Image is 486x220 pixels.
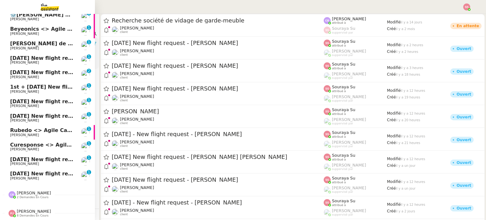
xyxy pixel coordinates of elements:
[87,25,91,30] nz-badge-sup: 1
[10,118,39,123] span: [PERSON_NAME]
[120,94,154,99] span: [PERSON_NAME]
[401,21,422,24] span: il y a 14 jours
[396,141,420,145] span: il y a 21 heures
[324,26,387,34] app-user-label: suppervisé par
[324,72,331,79] img: users%2FoFdbodQ3TgNoWt9kP3GXAs5oaCq1%2Favatar%2Fprofile-pic.png
[10,75,39,79] span: [PERSON_NAME]
[112,208,324,216] app-user-detailed-label: client
[87,83,91,88] nz-badge-sup: 1
[324,72,387,80] app-user-label: suppervisé par
[81,27,90,35] img: users%2FXPWOVq8PDVf5nBVhDcXguS2COHE3%2Favatar%2F3f89dc26-16aa-490f-9632-b2fdcfc735a1
[387,88,401,93] span: Modifié
[10,32,39,36] span: [PERSON_NAME]
[120,140,154,144] span: [PERSON_NAME]
[112,18,324,23] span: Recherche société de vidage de garde-meuble
[81,41,90,50] img: users%2FW4OQjB9BRtYK2an7yusO0WsYLsD3%2Favatar%2F28027066-518b-424c-8476-65f2e549ac29
[112,163,119,170] img: users%2FC9SBsJ0duuaSgpQFj5LgoEX8n0o2%2Favatar%2Fec9d51b8-9413-4189-adfb-7be4d8c96a3c
[87,141,91,146] nz-badge-sup: 1
[120,99,128,102] span: client
[10,98,137,104] span: [DATE] New flight request - [PERSON_NAME]
[87,112,91,116] nz-badge-sup: 1
[457,206,471,210] div: Ouvert
[120,167,128,171] span: client
[324,94,387,103] app-user-label: suppervisé par
[332,135,346,139] span: attribué à
[332,72,366,76] span: [PERSON_NAME]
[332,21,346,25] span: attribué à
[457,92,471,96] div: Ouvert
[120,185,154,190] span: [PERSON_NAME]
[10,90,39,94] span: [PERSON_NAME]
[81,12,90,21] img: users%2FW4OQjB9BRtYK2an7yusO0WsYLsD3%2Favatar%2F28027066-518b-424c-8476-65f2e549ac29
[112,140,324,148] app-user-detailed-label: client
[112,26,119,33] img: users%2FLK22qrMMfbft3m7ot3tU7x4dNw03%2Favatar%2Fdef871fd-89c7-41f9-84a6-65c814c6ac6f
[87,155,91,160] nz-badge-sup: 1
[387,179,401,184] span: Modifié
[324,163,387,171] app-user-label: suppervisé par
[120,48,154,53] span: [PERSON_NAME]
[324,209,331,216] img: users%2FoFdbodQ3TgNoWt9kP3GXAs5oaCq1%2Favatar%2Fprofile-pic.png
[88,141,90,147] p: 1
[324,107,387,116] app-user-label: attribué à
[387,186,396,191] span: Créé
[401,89,425,92] span: il y a 12 heures
[332,167,353,171] span: suppervisé par
[10,142,117,148] span: Curesponse <> Agile Capital Markets
[88,25,90,31] p: 1
[387,118,396,122] span: Créé
[10,46,39,50] span: [PERSON_NAME]
[112,117,324,125] app-user-detailed-label: client
[10,162,39,166] span: [PERSON_NAME]
[401,43,423,47] span: il y a 2 heures
[396,118,420,122] span: il y a 20 heures
[81,113,90,122] img: users%2FC9SBsJ0duuaSgpQFj5LgoEX8n0o2%2Favatar%2Fec9d51b8-9413-4189-adfb-7be4d8c96a3c
[387,163,396,168] span: Créé
[332,130,355,135] span: Souraya Su
[87,98,91,102] nz-badge-sup: 1
[112,140,119,147] img: users%2FC9SBsJ0duuaSgpQFj5LgoEX8n0o2%2Favatar%2Fec9d51b8-9413-4189-adfb-7be4d8c96a3c
[332,185,366,190] span: [PERSON_NAME]
[88,83,90,89] p: 1
[88,40,90,46] p: 1
[332,39,355,44] span: Souraya Su
[81,85,90,93] img: users%2FC9SBsJ0duuaSgpQFj5LgoEX8n0o2%2Favatar%2Fec9d51b8-9413-4189-adfb-7be4d8c96a3c
[332,85,355,89] span: Souraya Su
[112,94,324,102] app-user-detailed-label: client
[88,170,90,176] p: 1
[396,73,420,76] span: il y a 18 heures
[457,184,471,187] div: Ouvert
[112,26,324,34] app-user-detailed-label: client
[10,69,196,75] span: [DATE] New flight request - [PERSON_NAME][GEOGRAPHIC_DATA]
[324,49,331,56] img: users%2FoFdbodQ3TgNoWt9kP3GXAs5oaCq1%2Favatar%2Fprofile-pic.png
[324,185,387,194] app-user-label: suppervisé par
[387,111,401,116] span: Modifié
[332,53,353,57] span: suppervisé par
[112,49,119,56] img: users%2FC9SBsJ0duuaSgpQFj5LgoEX8n0o2%2Favatar%2Fec9d51b8-9413-4189-adfb-7be4d8c96a3c
[120,26,154,30] span: [PERSON_NAME]
[332,117,366,122] span: [PERSON_NAME]
[387,72,396,77] span: Créé
[332,153,355,158] span: Souraya Su
[10,176,39,180] span: [PERSON_NAME]
[10,55,137,61] span: [DATE] New flight request - [PERSON_NAME]
[387,49,396,54] span: Créé
[9,210,16,217] img: svg
[120,76,128,79] span: client
[87,69,91,73] nz-badge-sup: 2
[10,133,39,137] span: [PERSON_NAME]
[324,141,331,148] img: users%2FoFdbodQ3TgNoWt9kP3GXAs5oaCq1%2Favatar%2Fprofile-pic.png
[112,177,324,183] span: [DATE] New flight request - [PERSON_NAME]
[332,76,353,80] span: suppervisé par
[81,157,90,166] img: users%2FC9SBsJ0duuaSgpQFj5LgoEX8n0o2%2Favatar%2Fec9d51b8-9413-4189-adfb-7be4d8c96a3c
[87,170,91,174] nz-badge-sup: 1
[332,112,346,116] span: attribué à
[10,147,39,151] span: [PERSON_NAME]
[81,70,90,79] img: users%2FC9SBsJ0duuaSgpQFj5LgoEX8n0o2%2Favatar%2Fec9d51b8-9413-4189-adfb-7be4d8c96a3c
[401,135,425,138] span: il y a 12 heures
[112,71,324,79] app-user-detailed-label: client
[332,107,355,112] span: Souraya Su
[88,112,90,118] p: 1
[324,208,387,217] app-user-label: suppervisé par
[332,62,355,66] span: Souraya Su
[87,54,91,59] nz-badge-sup: 1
